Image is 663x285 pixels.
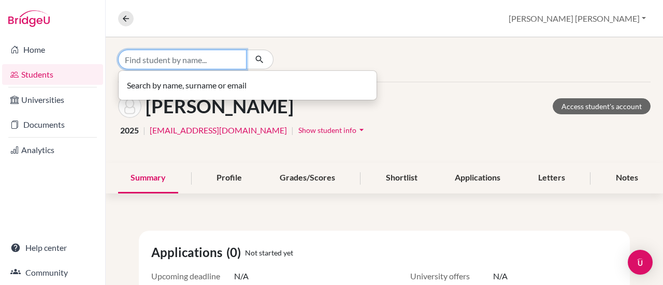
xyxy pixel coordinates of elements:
[2,89,103,110] a: Universities
[226,243,245,262] span: (0)
[291,124,294,137] span: |
[442,163,513,193] div: Applications
[526,163,578,193] div: Letters
[493,270,508,282] span: N/A
[118,95,141,118] img: Ming Fa Zheng's avatar
[373,163,430,193] div: Shortlist
[150,124,287,137] a: [EMAIL_ADDRESS][DOMAIN_NAME]
[127,79,368,92] p: Search by name, surname or email
[118,163,178,193] div: Summary
[118,50,247,69] input: Find student by name...
[234,270,249,282] span: N/A
[504,9,651,28] button: [PERSON_NAME] [PERSON_NAME]
[628,250,653,275] div: Open Intercom Messenger
[553,98,651,114] a: Access student's account
[298,122,367,138] button: Show student infoarrow_drop_down
[2,140,103,160] a: Analytics
[2,39,103,60] a: Home
[2,237,103,258] a: Help center
[298,126,356,134] span: Show student info
[120,124,139,137] span: 2025
[146,95,294,117] h1: [PERSON_NAME]
[356,125,367,135] i: arrow_drop_down
[151,243,226,262] span: Applications
[143,124,146,137] span: |
[603,163,651,193] div: Notes
[204,163,254,193] div: Profile
[2,114,103,135] a: Documents
[245,247,293,258] span: Not started yet
[410,270,493,282] span: University offers
[8,10,50,27] img: Bridge-U
[2,262,103,283] a: Community
[267,163,348,193] div: Grades/Scores
[2,64,103,85] a: Students
[151,270,234,282] span: Upcoming deadline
